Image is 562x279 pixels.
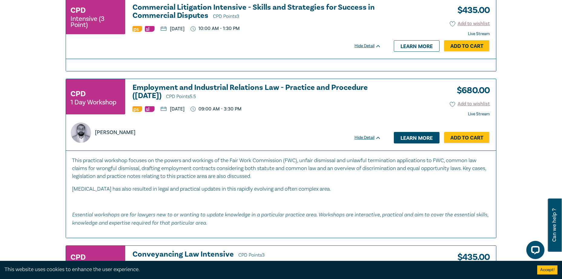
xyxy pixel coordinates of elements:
a: Add to Cart [444,40,490,52]
span: CPD Points 3 [238,252,265,258]
img: Professional Skills [132,106,142,112]
span: Can we help ? [551,202,557,248]
a: Conveyancing Law Intensive CPD Points3 [132,250,381,259]
h3: $ 435.00 [453,3,490,17]
h3: CPD [70,88,86,99]
small: 1 Day Workshop [70,99,116,105]
h3: Employment and Industrial Relations Law - Practice and Procedure ([DATE]) [132,84,381,101]
img: Professional Skills [132,26,142,32]
img: https://s3.ap-southeast-2.amazonaws.com/leo-cussen-store-production-content/Contacts/David%20Most... [71,123,91,143]
h3: $ 435.00 [453,250,490,264]
p: [DATE] [161,26,185,31]
em: Essential workshops are for lawyers new to or wanting to update knowledge in a particular practic... [72,211,488,226]
div: This website uses cookies to enhance the user experience. [5,266,528,274]
p: [PERSON_NAME] [95,129,136,136]
a: Learn more [394,40,439,52]
a: Employment and Industrial Relations Law - Practice and Procedure ([DATE]) CPD Points5.5 [132,84,381,101]
p: 10:00 AM - 1:30 PM [191,26,240,31]
div: Hide Detail [355,43,388,49]
iframe: LiveChat chat widget [521,238,547,264]
h3: Commercial Litigation Intensive - Skills and Strategies for Success in Commercial Disputes [132,3,381,21]
span: CPD Points 5.5 [166,94,196,100]
span: CPD Points 3 [213,13,239,19]
strong: Live Stream [468,31,490,37]
h3: CPD [70,252,86,263]
button: Add to wishlist [450,100,490,107]
p: 09:00 AM - 3:30 PM [191,106,241,112]
strong: Live Stream [468,111,490,117]
a: Learn more [394,132,439,143]
button: Add to wishlist [450,20,490,27]
div: Hide Detail [355,135,388,141]
p: This practical workshop focuses on the powers and workings of the Fair Work Commission (FWC), unf... [72,157,490,180]
h3: $ 680.00 [452,84,490,97]
a: Add to Cart [444,132,490,143]
h3: CPD [70,5,86,16]
small: Intensive (3 Point) [70,16,121,28]
p: [MEDICAL_DATA] has also resulted in legal and practical updates in this rapidly evolving and ofte... [72,185,490,193]
button: Accept cookies [537,265,557,274]
p: [DATE] [161,107,185,111]
img: Substantive Law [145,106,155,112]
h3: Conveyancing Law Intensive [132,250,381,259]
a: Commercial Litigation Intensive - Skills and Strategies for Success in Commercial Disputes CPD Po... [132,3,381,21]
img: Substantive Law [145,26,155,32]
